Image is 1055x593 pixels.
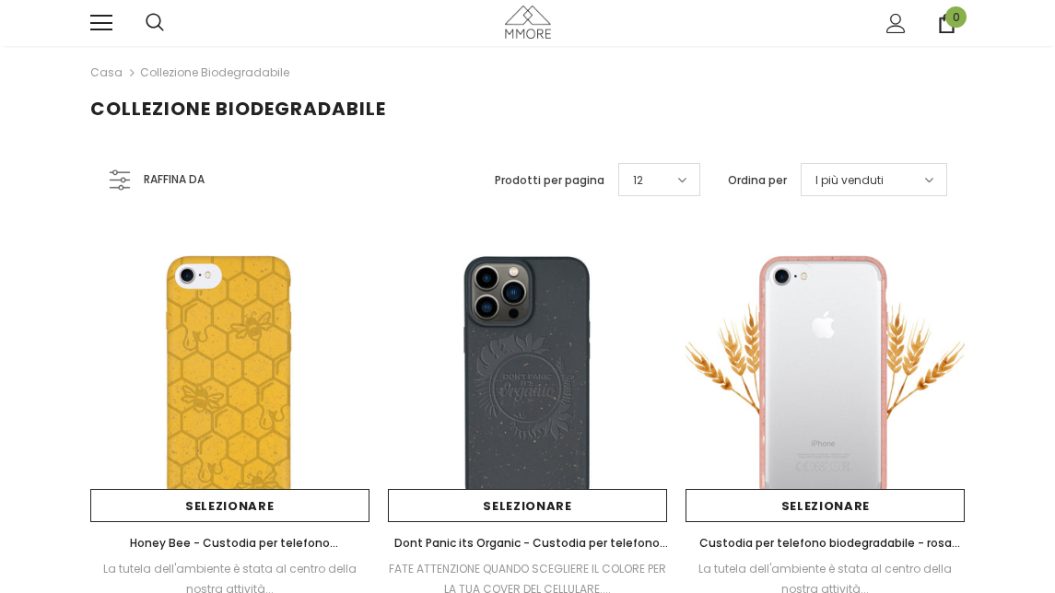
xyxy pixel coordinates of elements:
[728,171,787,190] label: Ordina per
[388,489,667,522] a: Selezionare
[815,171,884,190] span: I più venduti
[505,6,551,38] img: Casi MMORE
[945,6,967,28] span: 0
[495,171,604,190] label: Prodotti per pagina
[686,489,965,522] a: Selezionare
[90,62,123,84] a: Casa
[686,533,965,553] a: Custodia per telefono biodegradabile - rosa trasparente
[388,533,667,553] a: Dont Panic its Organic - Custodia per telefono biodegradabile
[633,171,643,190] span: 12
[90,96,386,122] span: Collezione biodegradabile
[394,535,668,571] span: Dont Panic its Organic - Custodia per telefono biodegradabile
[144,169,205,190] span: Raffina da
[937,14,956,33] a: 0
[140,64,289,80] a: Collezione biodegradabile
[699,535,960,571] span: Custodia per telefono biodegradabile - rosa trasparente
